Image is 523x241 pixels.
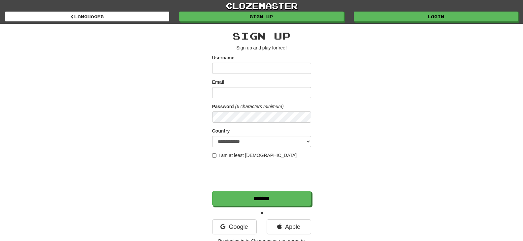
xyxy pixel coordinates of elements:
label: Email [212,79,224,85]
iframe: reCAPTCHA [212,162,312,188]
em: (6 characters minimum) [235,104,284,109]
u: free [278,45,285,50]
input: I am at least [DEMOGRAPHIC_DATA] [212,153,216,158]
a: Apple [267,219,311,234]
label: Country [212,128,230,134]
a: Login [354,12,518,21]
label: I am at least [DEMOGRAPHIC_DATA] [212,152,297,159]
h2: Sign up [212,30,311,41]
a: Sign up [179,12,343,21]
p: or [212,209,311,216]
p: Sign up and play for ! [212,45,311,51]
a: Google [212,219,257,234]
label: Password [212,103,234,110]
label: Username [212,54,235,61]
a: Languages [5,12,169,21]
